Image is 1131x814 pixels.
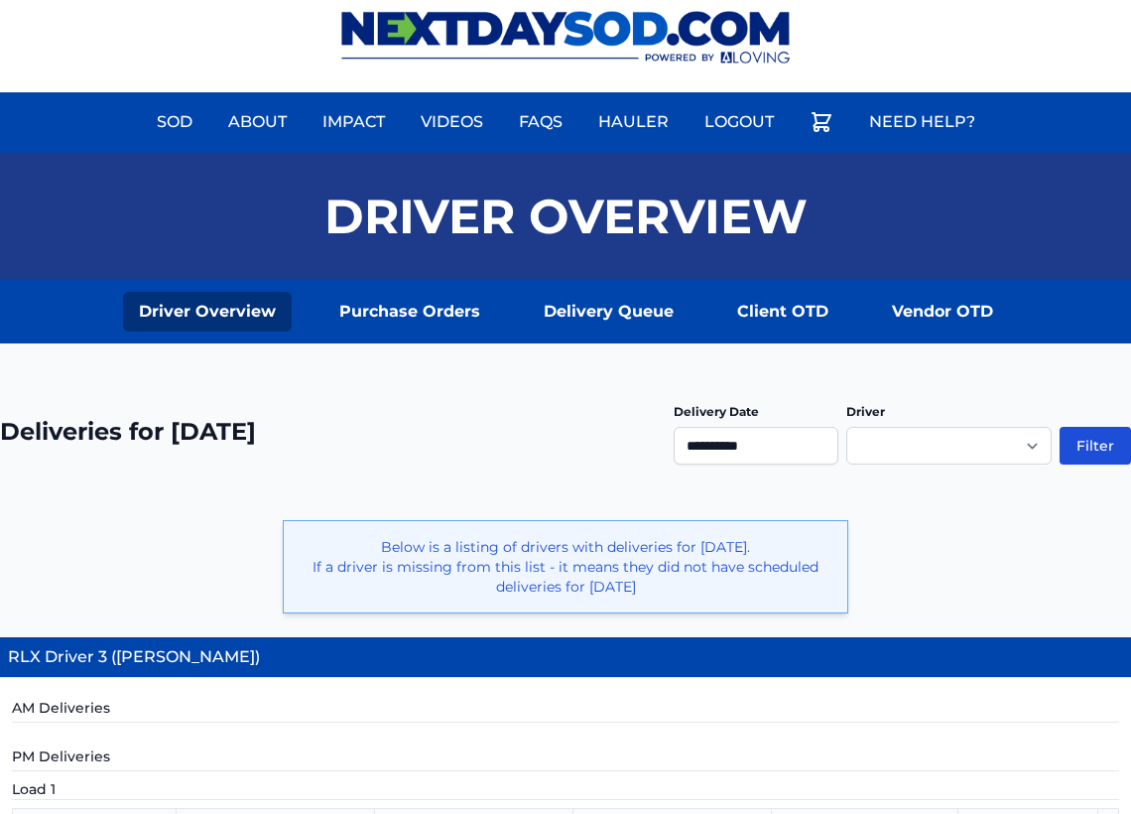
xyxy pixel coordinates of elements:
a: Videos [409,98,495,146]
button: Filter [1060,427,1131,465]
a: Vendor OTD [876,292,1009,332]
h5: AM Deliveries [12,698,1119,723]
a: About [216,98,299,146]
a: Driver Overview [123,292,292,332]
a: FAQs [507,98,574,146]
a: Logout [692,98,786,146]
label: Delivery Date [674,404,759,419]
a: Delivery Queue [528,292,690,332]
p: Below is a listing of drivers with deliveries for [DATE]. If a driver is missing from this list -... [300,537,831,597]
a: Hauler [586,98,681,146]
label: Driver [846,404,885,419]
a: Purchase Orders [323,292,496,332]
a: Impact [311,98,397,146]
a: Need Help? [857,98,987,146]
h5: PM Deliveries [12,746,1119,771]
a: Client OTD [721,292,844,332]
a: Sod [145,98,204,146]
h5: Load 1 [12,779,1119,800]
h1: Driver Overview [324,193,808,240]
